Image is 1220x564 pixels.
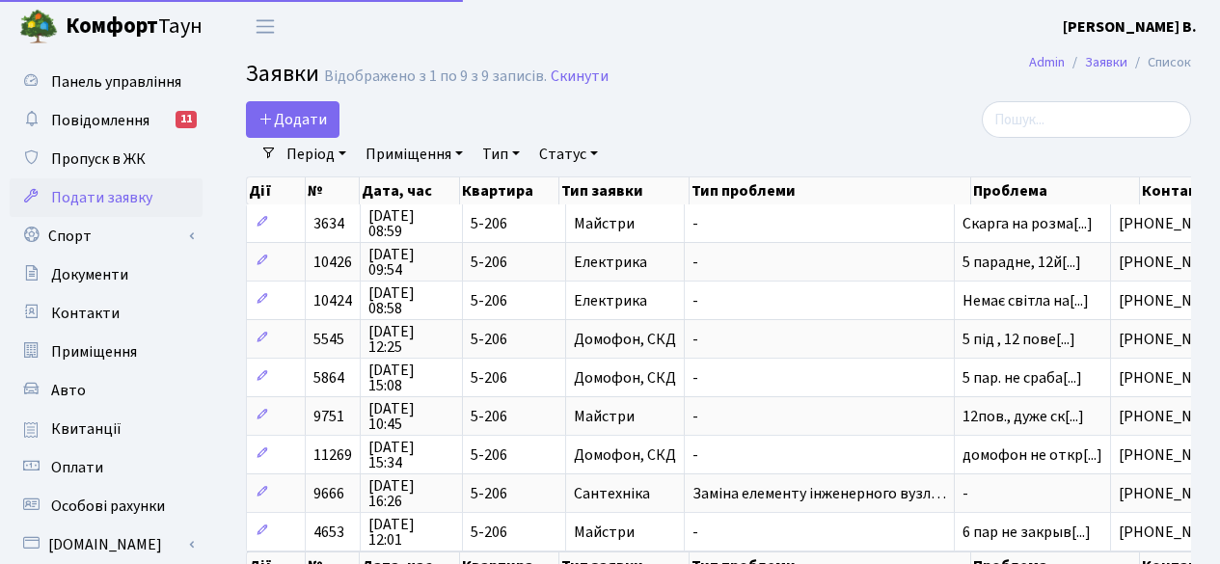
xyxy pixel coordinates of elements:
a: Спорт [10,217,203,255]
span: Пропуск в ЖК [51,148,146,170]
span: 5-206 [471,447,557,463]
a: Заявки [1085,52,1127,72]
a: [DOMAIN_NAME] [10,525,203,564]
img: logo.png [19,8,58,46]
th: Дата, час [360,177,460,204]
span: 9666 [313,483,344,504]
span: Домофон, СКД [574,370,676,386]
span: [DATE] 10:45 [368,401,454,432]
span: Особові рахунки [51,496,165,517]
th: Проблема [971,177,1140,204]
a: Подати заявку [10,178,203,217]
span: 5-206 [471,486,557,501]
span: - [692,216,946,231]
span: 10426 [313,252,352,273]
a: Додати [246,101,339,138]
span: 5-206 [471,255,557,270]
span: Майстри [574,216,676,231]
span: 5-206 [471,293,557,309]
span: [DATE] 08:59 [368,208,454,239]
span: Повідомлення [51,110,149,131]
a: Період [279,138,354,171]
a: Тип [474,138,528,171]
span: 10424 [313,290,352,311]
th: Квартира [460,177,559,204]
span: - [692,332,946,347]
a: Приміщення [10,333,203,371]
a: Скинути [551,67,609,86]
a: Оплати [10,448,203,487]
span: [DATE] 08:58 [368,285,454,316]
span: 12пов., дуже ск[...] [962,406,1084,427]
span: Авто [51,380,86,401]
div: Відображено з 1 по 9 з 9 записів. [324,67,547,86]
a: Приміщення [358,138,471,171]
span: [DATE] 15:34 [368,440,454,470]
a: Панель управління [10,63,203,101]
a: Документи [10,255,203,294]
th: № [306,177,360,204]
span: Немає світла на[...] [962,290,1089,311]
a: Квитанції [10,410,203,448]
span: Оплати [51,457,103,478]
button: Переключити навігацію [241,11,289,42]
span: 6 пар не закрыв[...] [962,522,1091,543]
span: 5 під , 12 пове[...] [962,329,1075,350]
span: [DATE] 09:54 [368,247,454,278]
span: 5-206 [471,524,557,540]
th: Тип проблеми [690,177,971,204]
a: Авто [10,371,203,410]
span: Скарга на розма[...] [962,213,1093,234]
span: 4653 [313,522,344,543]
span: 5 парадне, 12й[...] [962,252,1081,273]
a: Контакти [10,294,203,333]
span: Домофон, СКД [574,332,676,347]
span: Майстри [574,409,676,424]
span: 5545 [313,329,344,350]
span: Квитанції [51,418,122,440]
span: Документи [51,264,128,285]
span: Подати заявку [51,187,152,208]
th: Дії [247,177,306,204]
span: Контакти [51,303,120,324]
span: Заміна елементу інженерного вузл… [692,486,946,501]
span: - [692,524,946,540]
span: [DATE] 16:26 [368,478,454,509]
span: Сантехніка [574,486,676,501]
span: Електрика [574,293,676,309]
th: Тип заявки [559,177,690,204]
span: Електрика [574,255,676,270]
a: Admin [1029,52,1065,72]
span: 5 пар. не сраба[...] [962,367,1082,389]
span: 11269 [313,444,352,466]
span: Додати [258,109,327,130]
span: - [692,255,946,270]
a: Пропуск в ЖК [10,140,203,178]
li: Список [1127,52,1191,73]
span: 5864 [313,367,344,389]
span: - [692,293,946,309]
span: [DATE] 12:25 [368,324,454,355]
span: Майстри [574,524,676,540]
span: 5-206 [471,216,557,231]
nav: breadcrumb [1000,42,1220,83]
span: 5-206 [471,332,557,347]
span: - [692,447,946,463]
a: Особові рахунки [10,487,203,525]
div: 11 [176,111,197,128]
span: - [962,486,1102,501]
span: Домофон, СКД [574,447,676,463]
span: - [692,370,946,386]
a: Статус [531,138,606,171]
span: Таун [66,11,203,43]
span: - [692,409,946,424]
span: Панель управління [51,71,181,93]
b: Комфорт [66,11,158,41]
span: Заявки [246,57,319,91]
span: [DATE] 15:08 [368,363,454,393]
span: домофон не откр[...] [962,444,1102,466]
span: [DATE] 12:01 [368,517,454,548]
a: [PERSON_NAME] В. [1063,15,1197,39]
a: Повідомлення11 [10,101,203,140]
span: 3634 [313,213,344,234]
